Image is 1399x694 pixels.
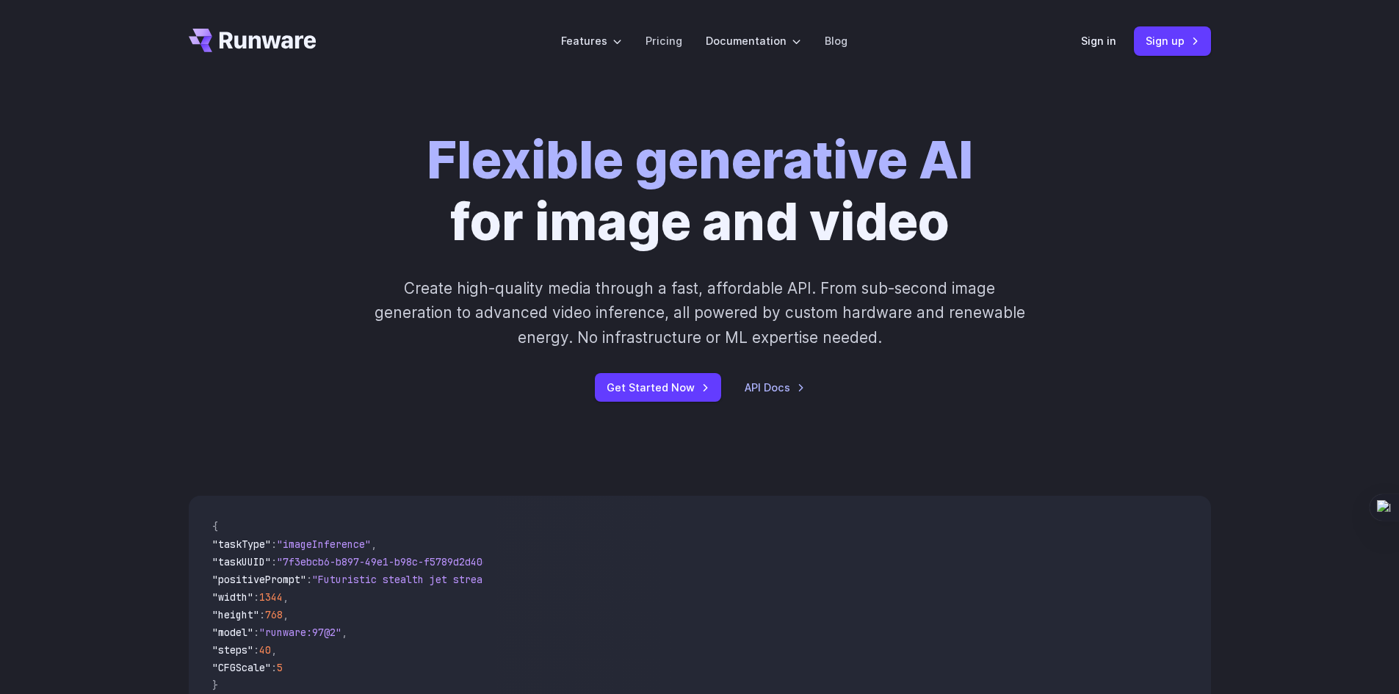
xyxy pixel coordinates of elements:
a: Sign in [1081,32,1116,49]
span: "model" [212,626,253,639]
span: "Futuristic stealth jet streaking through a neon-lit cityscape with glowing purple exhaust" [312,573,847,586]
span: 5 [277,661,283,674]
span: "width" [212,590,253,604]
span: , [341,626,347,639]
a: Go to / [189,29,317,52]
span: "runware:97@2" [259,626,341,639]
span: { [212,520,218,533]
strong: Flexible generative AI [427,129,973,191]
span: : [259,608,265,621]
span: "taskType" [212,538,271,551]
span: 768 [265,608,283,621]
a: Blog [825,32,847,49]
span: "taskUUID" [212,555,271,568]
span: : [271,555,277,568]
label: Features [561,32,622,49]
span: : [271,661,277,674]
h1: for image and video [427,129,973,253]
label: Documentation [706,32,801,49]
span: 1344 [259,590,283,604]
span: : [306,573,312,586]
span: 40 [259,643,271,657]
span: "imageInference" [277,538,371,551]
span: , [283,608,289,621]
a: Sign up [1134,26,1211,55]
span: : [253,590,259,604]
span: "positivePrompt" [212,573,306,586]
p: Create high-quality media through a fast, affordable API. From sub-second image generation to adv... [372,276,1027,350]
a: Get Started Now [595,373,721,402]
span: "steps" [212,643,253,657]
span: } [212,679,218,692]
span: , [271,643,277,657]
span: "7f3ebcb6-b897-49e1-b98c-f5789d2d40d7" [277,555,500,568]
span: : [271,538,277,551]
a: Pricing [646,32,682,49]
span: : [253,643,259,657]
a: API Docs [745,379,805,396]
span: , [283,590,289,604]
span: , [371,538,377,551]
span: "height" [212,608,259,621]
span: : [253,626,259,639]
span: "CFGScale" [212,661,271,674]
